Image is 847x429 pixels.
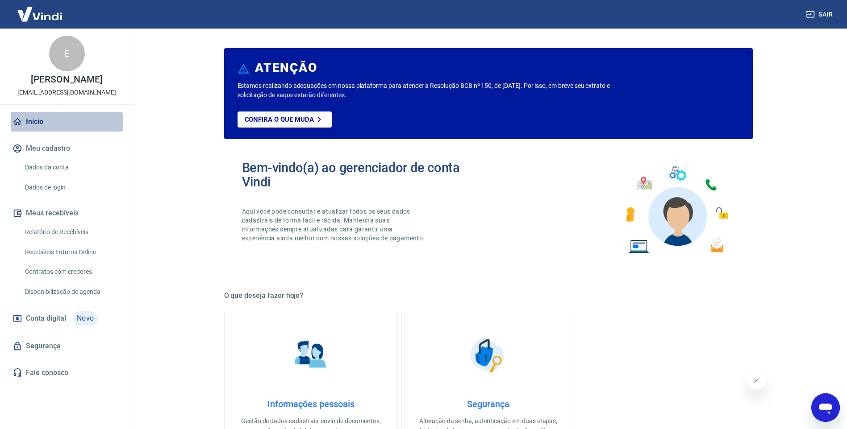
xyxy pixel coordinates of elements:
h5: O que deseja fazer hoje? [224,291,753,300]
h2: Bem-vindo(a) ao gerenciador de conta Vindi [242,161,488,189]
h4: Informações pessoais [239,399,383,409]
button: Meu cadastro [11,139,123,158]
img: Vindi [11,0,69,28]
img: Informações pessoais [288,333,333,377]
a: Recebíveis Futuros Online [21,243,123,261]
iframe: Botão para abrir a janela de mensagens [811,393,840,422]
p: Aqui você pode consultar e atualizar todos os seus dados cadastrais de forma fácil e rápida. Mant... [242,207,427,243]
a: Segurança [11,336,123,356]
a: Fale conosco [11,363,123,383]
span: Olá! Precisa de ajuda? [5,6,75,13]
a: Contratos com credores [21,263,123,281]
span: Novo [73,311,98,326]
h4: Segurança [416,399,560,409]
a: Início [11,112,123,132]
iframe: Fechar mensagem [747,372,765,390]
a: Dados da conta [21,158,123,177]
p: Confira o que muda [245,115,314,124]
button: Sair [804,6,836,23]
a: Dados de login [21,178,123,197]
a: Confira o que muda [238,111,332,128]
a: Relatório de Recebíveis [21,223,123,241]
h6: ATENÇÃO [255,63,317,72]
p: [EMAIL_ADDRESS][DOMAIN_NAME] [17,88,116,97]
span: Conta digital [26,312,66,325]
button: Meus recebíveis [11,203,123,223]
a: Disponibilização de agenda [21,283,123,301]
p: [PERSON_NAME] [31,75,102,84]
p: Estamos realizando adequações em nossa plataforma para atender a Resolução BCB nº 150, de [DATE].... [238,81,639,100]
img: Imagem de um avatar masculino com diversos icones exemplificando as funcionalidades do gerenciado... [618,161,735,259]
div: E [49,36,85,71]
img: Segurança [466,333,510,377]
a: Conta digitalNovo [11,308,123,329]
